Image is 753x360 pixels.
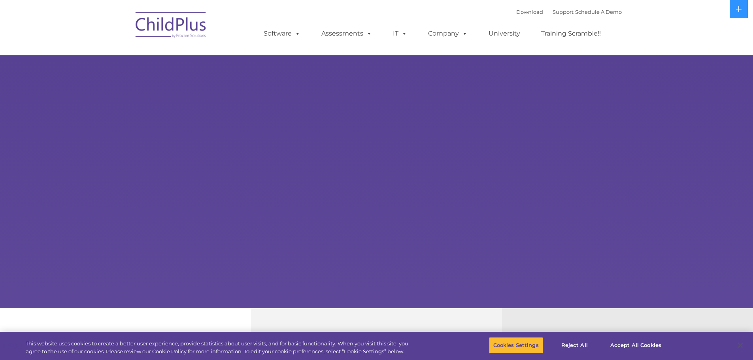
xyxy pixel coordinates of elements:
[575,9,622,15] a: Schedule A Demo
[385,26,415,41] a: IT
[132,6,211,46] img: ChildPlus by Procare Solutions
[516,9,622,15] font: |
[533,26,609,41] a: Training Scramble!!
[489,337,543,354] button: Cookies Settings
[550,337,599,354] button: Reject All
[606,337,666,354] button: Accept All Cookies
[26,340,414,355] div: This website uses cookies to create a better user experience, provide statistics about user visit...
[256,26,308,41] a: Software
[420,26,476,41] a: Company
[516,9,543,15] a: Download
[481,26,528,41] a: University
[313,26,380,41] a: Assessments
[732,337,749,354] button: Close
[553,9,574,15] a: Support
